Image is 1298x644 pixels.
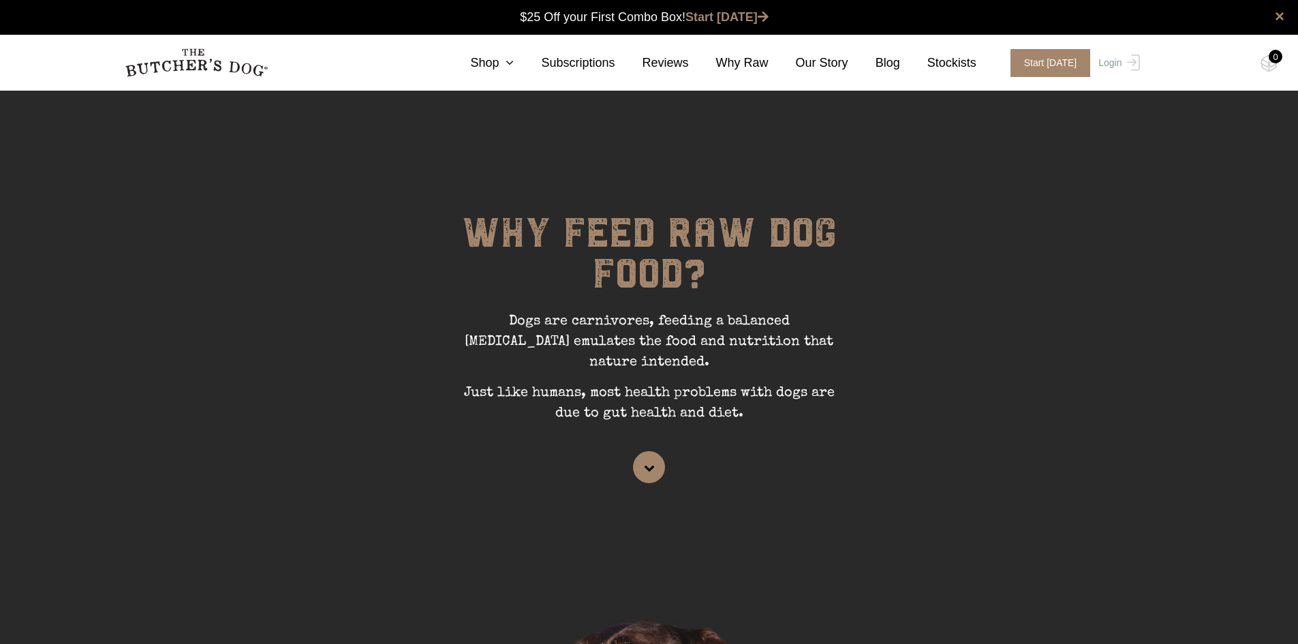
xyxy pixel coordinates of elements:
[445,383,854,434] p: Just like humans, most health problems with dogs are due to gut health and diet.
[1275,8,1284,25] a: close
[1261,55,1278,72] img: TBD_Cart-Empty.png
[445,311,854,383] p: Dogs are carnivores, feeding a balanced [MEDICAL_DATA] emulates the food and nutrition that natur...
[848,54,900,72] a: Blog
[445,213,854,311] h1: WHY FEED RAW DOG FOOD?
[900,54,976,72] a: Stockists
[769,54,848,72] a: Our Story
[689,54,769,72] a: Why Raw
[1269,50,1282,63] div: 0
[1095,49,1139,77] a: Login
[514,54,615,72] a: Subscriptions
[615,54,689,72] a: Reviews
[685,10,769,24] a: Start [DATE]
[997,49,1096,77] a: Start [DATE]
[443,54,514,72] a: Shop
[1010,49,1091,77] span: Start [DATE]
